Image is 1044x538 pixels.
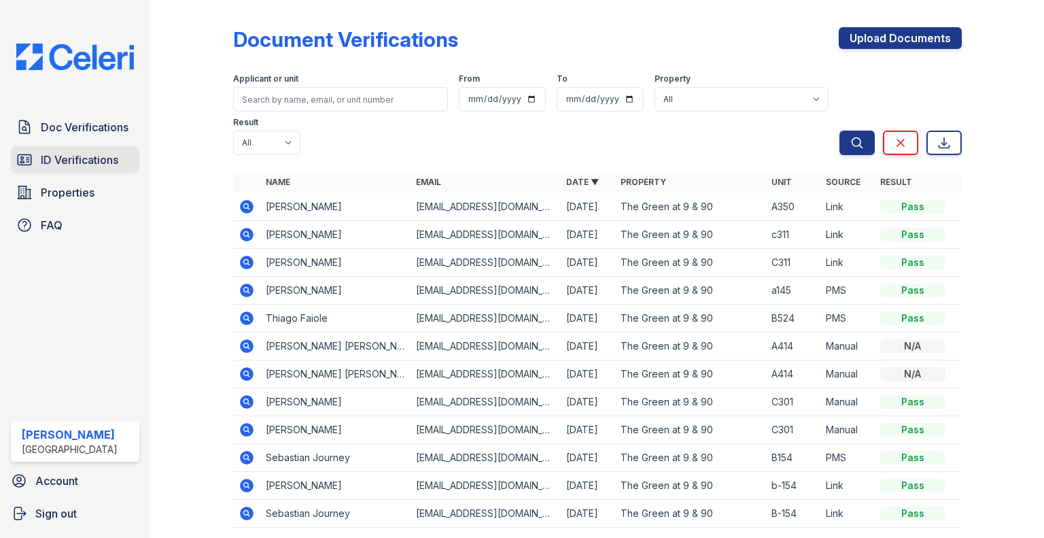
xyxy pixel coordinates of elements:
[766,360,820,388] td: A414
[260,416,411,444] td: [PERSON_NAME]
[839,27,962,49] a: Upload Documents
[880,177,912,187] a: Result
[615,193,765,221] td: The Green at 9 & 90
[880,284,945,297] div: Pass
[566,177,599,187] a: Date ▼
[11,212,139,239] a: FAQ
[411,193,561,221] td: [EMAIL_ADDRESS][DOMAIN_NAME]
[260,277,411,305] td: [PERSON_NAME]
[416,177,441,187] a: Email
[260,500,411,528] td: Sebastian Journey
[5,467,145,494] a: Account
[561,416,615,444] td: [DATE]
[615,249,765,277] td: The Green at 9 & 90
[880,395,945,409] div: Pass
[820,388,875,416] td: Manual
[411,249,561,277] td: [EMAIL_ADDRESS][DOMAIN_NAME]
[615,305,765,333] td: The Green at 9 & 90
[615,221,765,249] td: The Green at 9 & 90
[880,200,945,214] div: Pass
[561,193,615,221] td: [DATE]
[771,177,792,187] a: Unit
[766,193,820,221] td: A350
[260,360,411,388] td: [PERSON_NAME] [PERSON_NAME]
[820,277,875,305] td: PMS
[561,360,615,388] td: [DATE]
[826,177,860,187] a: Source
[41,119,128,135] span: Doc Verifications
[260,472,411,500] td: [PERSON_NAME]
[561,249,615,277] td: [DATE]
[411,416,561,444] td: [EMAIL_ADDRESS][DOMAIN_NAME]
[11,146,139,173] a: ID Verifications
[233,73,298,84] label: Applicant or unit
[880,479,945,492] div: Pass
[615,333,765,360] td: The Green at 9 & 90
[35,473,78,489] span: Account
[411,500,561,528] td: [EMAIL_ADDRESS][DOMAIN_NAME]
[5,44,145,70] img: CE_Logo_Blue-a8612792a0a2168367f1c8372b55b34899dd931a85d93a1a3d3e32e68fde9ad4.png
[615,360,765,388] td: The Green at 9 & 90
[880,256,945,269] div: Pass
[260,333,411,360] td: [PERSON_NAME] [PERSON_NAME]
[411,388,561,416] td: [EMAIL_ADDRESS][DOMAIN_NAME]
[561,388,615,416] td: [DATE]
[41,217,63,233] span: FAQ
[41,152,118,168] span: ID Verifications
[411,444,561,472] td: [EMAIL_ADDRESS][DOMAIN_NAME]
[260,388,411,416] td: [PERSON_NAME]
[880,507,945,520] div: Pass
[820,472,875,500] td: Link
[880,339,945,353] div: N/A
[411,221,561,249] td: [EMAIL_ADDRESS][DOMAIN_NAME]
[233,27,458,52] div: Document Verifications
[766,472,820,500] td: b-154
[820,305,875,333] td: PMS
[260,249,411,277] td: [PERSON_NAME]
[233,117,258,128] label: Result
[766,416,820,444] td: C301
[411,333,561,360] td: [EMAIL_ADDRESS][DOMAIN_NAME]
[5,500,145,527] button: Sign out
[766,277,820,305] td: a145
[41,184,94,201] span: Properties
[615,277,765,305] td: The Green at 9 & 90
[561,472,615,500] td: [DATE]
[766,500,820,528] td: B-154
[615,500,765,528] td: The Green at 9 & 90
[880,451,945,465] div: Pass
[22,426,118,443] div: [PERSON_NAME]
[880,312,945,325] div: Pass
[557,73,568,84] label: To
[35,505,77,522] span: Sign out
[820,416,875,444] td: Manual
[561,305,615,333] td: [DATE]
[621,177,666,187] a: Property
[615,388,765,416] td: The Green at 9 & 90
[766,249,820,277] td: C311
[615,444,765,472] td: The Green at 9 & 90
[22,443,118,456] div: [GEOGRAPHIC_DATA]
[561,221,615,249] td: [DATE]
[766,444,820,472] td: B154
[820,333,875,360] td: Manual
[260,444,411,472] td: Sebastian Journey
[766,333,820,360] td: A414
[820,500,875,528] td: Link
[820,444,875,472] td: PMS
[260,193,411,221] td: [PERSON_NAME]
[820,249,875,277] td: Link
[615,416,765,444] td: The Green at 9 & 90
[459,73,480,84] label: From
[411,472,561,500] td: [EMAIL_ADDRESS][DOMAIN_NAME]
[820,221,875,249] td: Link
[260,221,411,249] td: [PERSON_NAME]
[266,177,290,187] a: Name
[880,423,945,437] div: Pass
[655,73,691,84] label: Property
[561,277,615,305] td: [DATE]
[561,333,615,360] td: [DATE]
[411,360,561,388] td: [EMAIL_ADDRESS][DOMAIN_NAME]
[766,221,820,249] td: c311
[880,367,945,381] div: N/A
